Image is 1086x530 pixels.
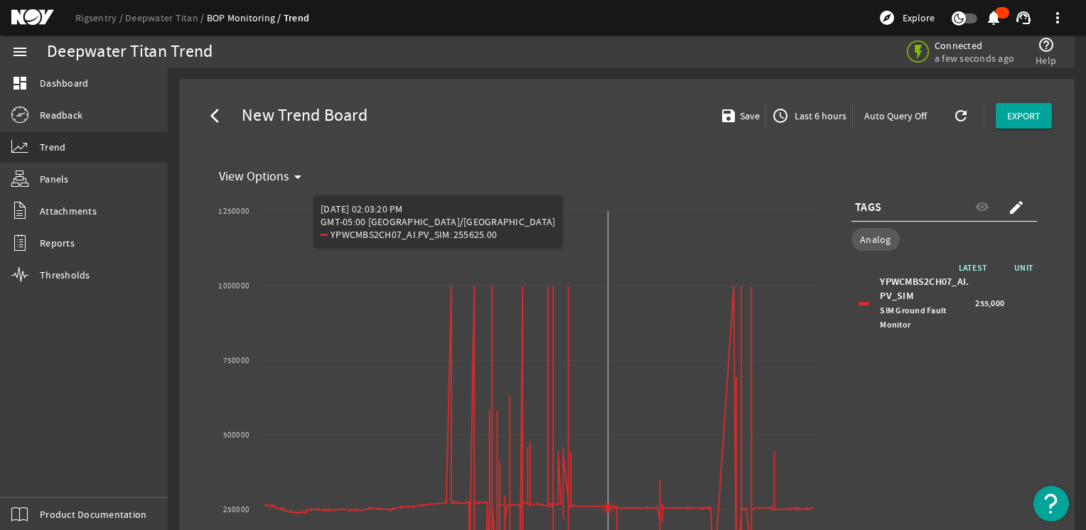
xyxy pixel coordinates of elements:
span: Connected [935,39,1014,52]
span: EXPORT [1007,109,1041,123]
button: Open Resource Center [1033,486,1069,521]
mat-icon: access_time [772,107,789,124]
a: Rigsentry [75,11,125,24]
text: 500000 [223,430,250,440]
mat-icon: refresh [952,107,964,124]
span: UNIT [994,261,1037,275]
span: View Options [219,170,289,184]
button: Explore [873,6,940,29]
span: Attachments [40,204,97,218]
span: Auto Query Off [864,109,927,123]
span: 255,000 [975,296,1004,310]
mat-icon: explore [878,9,896,26]
span: Explore [903,11,935,25]
div: YPWCMBS2CH07_AI.PV_SIM [880,275,972,332]
span: Help [1036,53,1056,67]
span: Trend [40,140,65,154]
mat-icon: support_agent [1015,9,1032,26]
a: Trend [284,11,309,25]
button: Save [714,103,766,129]
span: Save [737,109,760,123]
span: Product Documentation [40,507,146,521]
mat-icon: menu [11,43,28,60]
mat-icon: arrow_back_ios [210,107,227,124]
text: 1250000 [218,206,249,217]
button: Auto Query Off [853,103,938,129]
a: BOP Monitoring [207,11,284,24]
span: a few seconds ago [935,52,1014,65]
span: Panels [40,172,69,186]
mat-icon: help_outline [1038,36,1055,53]
span: Reports [40,236,75,250]
span: Analog [860,232,891,247]
button: more_vert [1041,1,1075,35]
mat-icon: notifications [985,9,1002,26]
span: TAGS [855,200,881,215]
span: Dashboard [40,76,88,90]
a: Deepwater Titan [125,11,207,24]
button: EXPORT [996,103,1052,129]
span: Readback [40,108,82,122]
mat-icon: create [1008,199,1025,216]
text: 750000 [223,355,250,366]
button: Last 6 hours [766,103,852,129]
span: LATEST [959,262,995,274]
mat-icon: dashboard [11,75,28,92]
span: Last 6 hours [792,109,846,123]
span: New Trend Board [236,109,367,123]
mat-icon: save [720,107,731,124]
mat-icon: arrow_drop_down [289,168,306,185]
text: 1000000 [218,281,249,291]
span: Thresholds [40,268,90,282]
button: View Options [213,164,315,190]
div: Deepwater Titan Trend [47,45,213,59]
text: 250000 [223,504,250,515]
span: SIM Ground Fault Monitor [880,305,946,330]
